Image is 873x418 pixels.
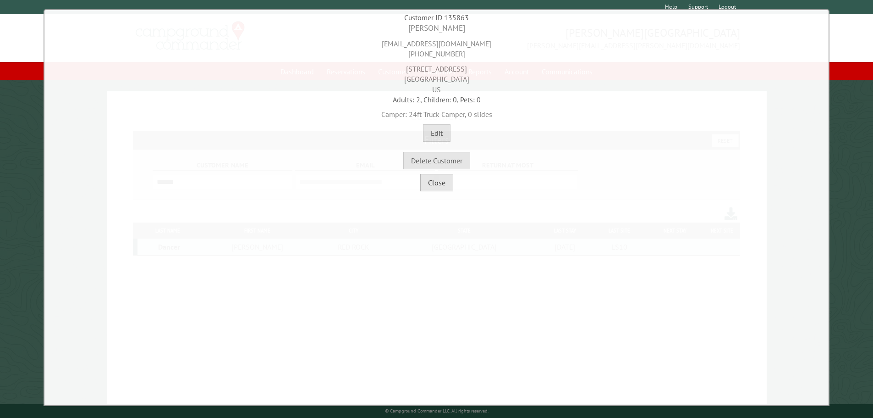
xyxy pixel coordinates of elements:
button: Edit [423,124,450,142]
div: Adults: 2, Children: 0, Pets: 0 [47,95,826,105]
button: Delete Customer [403,152,470,169]
div: [STREET_ADDRESS] [GEOGRAPHIC_DATA] US [47,59,826,95]
div: [EMAIL_ADDRESS][DOMAIN_NAME] [PHONE_NUMBER] [47,34,826,59]
button: Close [420,174,453,191]
div: Camper: 24ft Truck Camper, 0 slides [47,105,826,119]
small: © Campground Commander LLC. All rights reserved. [385,408,489,414]
div: [PERSON_NAME] [47,22,826,34]
div: Customer ID 135863 [47,12,826,22]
